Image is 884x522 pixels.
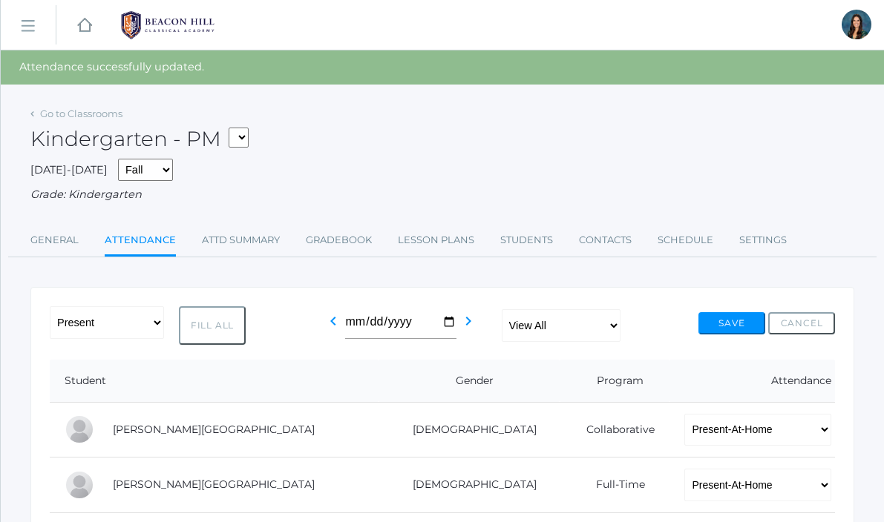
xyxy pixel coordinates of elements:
[40,108,122,119] a: Go to Classrooms
[379,360,560,403] th: Gender
[560,360,670,403] th: Program
[65,470,94,500] div: Jordan Bell
[1,50,884,85] div: Attendance successfully updated.
[30,128,249,151] h2: Kindergarten - PM
[65,414,94,444] div: Charlotte Bair
[50,360,379,403] th: Student
[379,402,560,457] td: [DEMOGRAPHIC_DATA]
[113,478,315,491] a: [PERSON_NAME][GEOGRAPHIC_DATA]
[560,402,670,457] td: Collaborative
[658,225,713,255] a: Schedule
[398,225,474,255] a: Lesson Plans
[579,225,632,255] a: Contacts
[379,457,560,513] td: [DEMOGRAPHIC_DATA]
[113,423,315,436] a: [PERSON_NAME][GEOGRAPHIC_DATA]
[459,312,477,330] i: chevron_right
[459,320,477,333] a: chevron_right
[30,187,854,203] div: Grade: Kindergarten
[30,163,108,176] span: [DATE]-[DATE]
[669,360,835,403] th: Attendance
[698,312,765,334] button: Save
[324,320,342,333] a: chevron_left
[30,225,79,255] a: General
[105,225,176,257] a: Attendance
[324,312,342,330] i: chevron_left
[202,225,280,255] a: Attd Summary
[560,457,670,513] td: Full-Time
[842,10,871,39] div: Jordyn Dewey
[500,225,553,255] a: Students
[112,7,223,44] img: 1_BHCALogos-05.png
[179,306,246,345] button: Fill All
[739,225,787,255] a: Settings
[306,225,372,255] a: Gradebook
[768,312,835,334] button: Cancel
